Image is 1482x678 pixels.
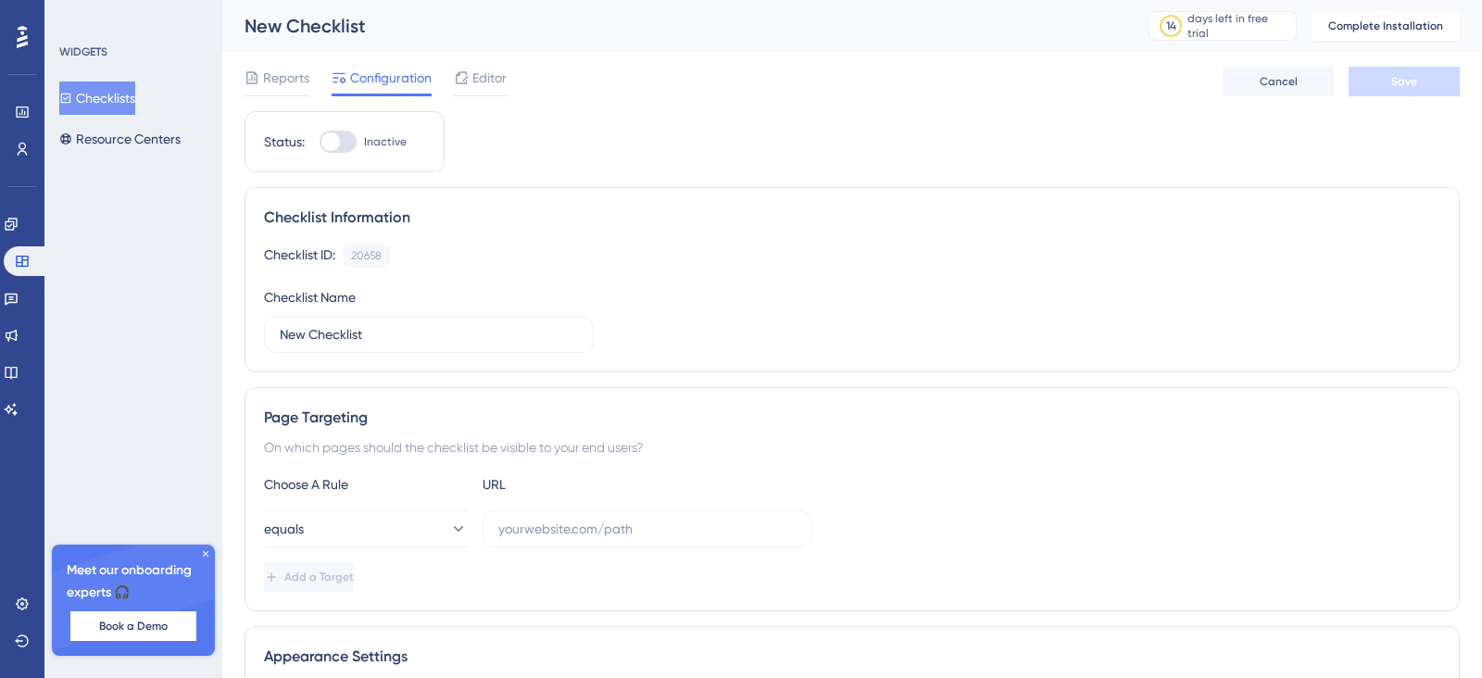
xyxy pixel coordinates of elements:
[1223,67,1334,96] button: Cancel
[67,559,200,604] span: Meet our onboarding experts 🎧
[59,82,135,115] button: Checklists
[70,611,196,641] button: Book a Demo
[1391,74,1417,89] span: Save
[1312,11,1460,41] button: Complete Installation
[99,619,168,634] span: Book a Demo
[498,519,797,539] input: yourwebsite.com/path
[264,407,1440,429] div: Page Targeting
[284,570,354,584] span: Add a Target
[280,324,578,345] input: Type your Checklist name
[1187,11,1290,41] div: days left in free trial
[245,13,1102,39] div: New Checklist
[351,248,382,263] div: 20658
[1260,74,1298,89] span: Cancel
[263,67,309,89] span: Reports
[264,207,1440,229] div: Checklist Information
[264,286,356,308] div: Checklist Name
[350,67,432,89] span: Configuration
[264,244,335,268] div: Checklist ID:
[1328,19,1443,33] span: Complete Installation
[264,646,1440,668] div: Appearance Settings
[264,473,468,496] div: Choose A Rule
[264,436,1440,458] div: On which pages should the checklist be visible to your end users?
[264,131,305,153] div: Status:
[264,518,304,540] span: equals
[1349,67,1460,96] button: Save
[59,122,181,156] button: Resource Centers
[264,510,468,547] button: equals
[59,44,107,59] div: WIDGETS
[483,473,686,496] div: URL
[264,562,354,592] button: Add a Target
[472,67,507,89] span: Editor
[1166,19,1176,33] div: 14
[364,134,407,149] span: Inactive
